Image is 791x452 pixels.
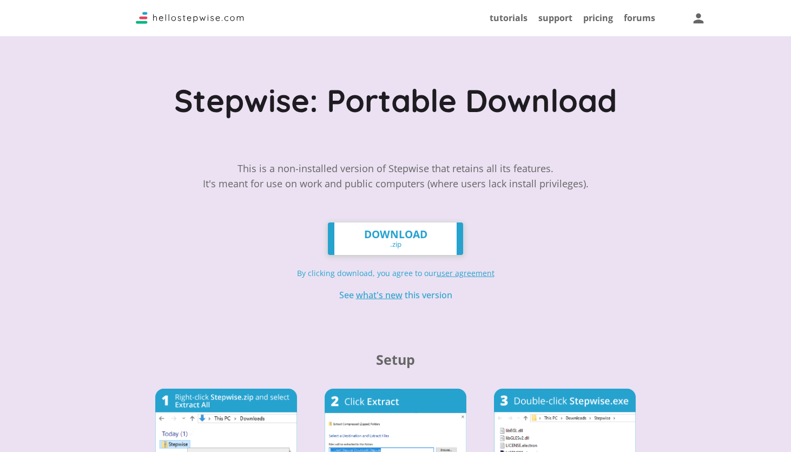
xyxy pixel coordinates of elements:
[624,12,655,24] a: forums
[203,161,589,206] div: This is a non-installed version of Stepwise that retains all its features. It's meant for use on ...
[437,267,495,278] u: user agreement
[490,12,528,24] a: tutorials
[390,241,401,248] span: .zip
[297,267,495,278] a: By clicking download, you agree to ouruser agreement
[376,350,415,369] b: Setup
[583,12,613,24] a: pricing
[136,12,244,24] img: Logo
[136,15,244,27] a: Stepwise
[356,289,403,300] a: what's new
[339,290,452,299] div: See this version
[538,12,572,24] a: support
[328,222,463,255] a: DOWNLOAD.zip
[174,86,617,123] h1: Stepwise: Portable Download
